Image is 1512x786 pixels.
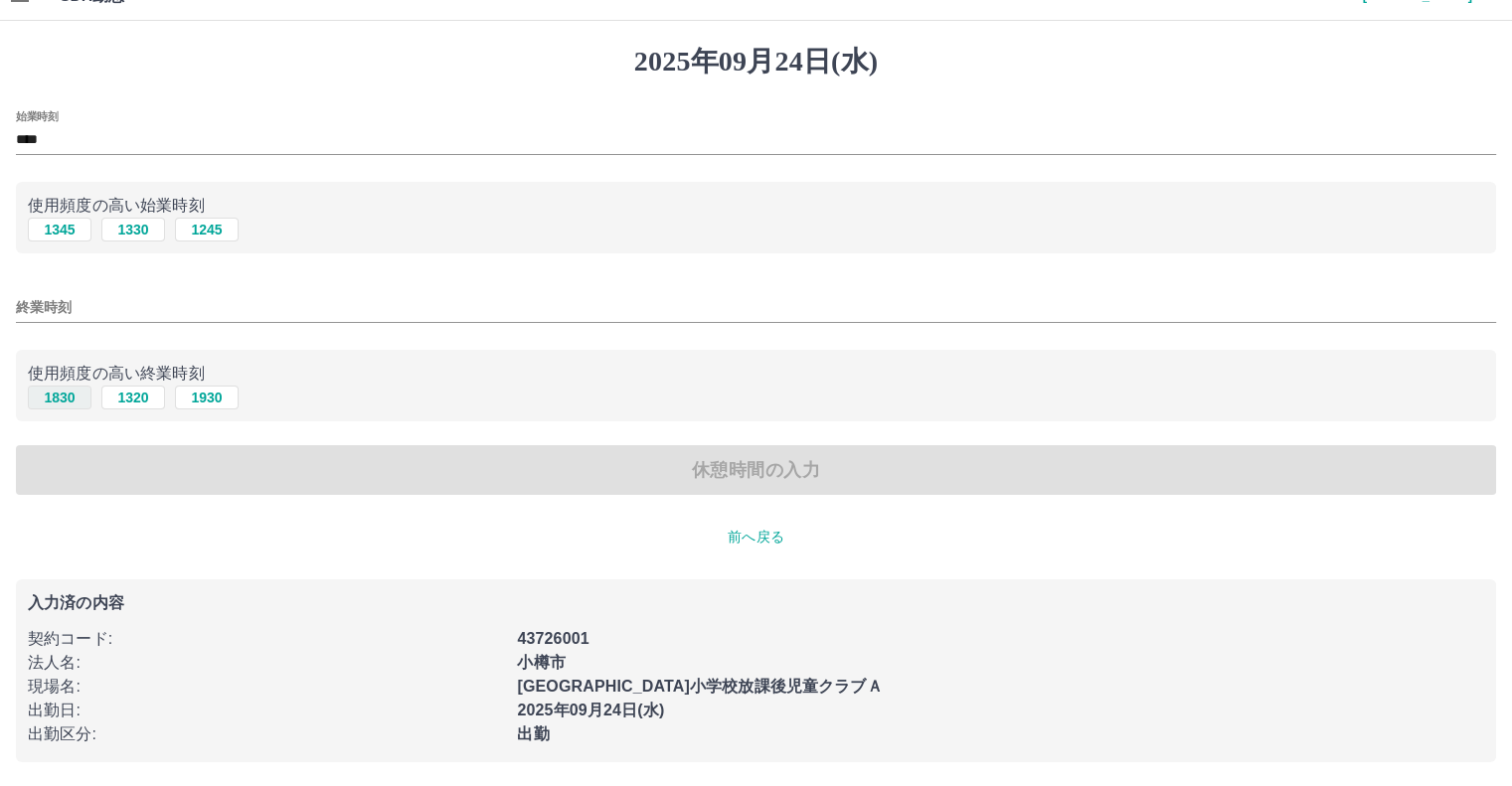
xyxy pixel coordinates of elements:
[517,630,588,647] b: 43726001
[517,725,549,742] b: 出勤
[28,218,91,241] button: 1345
[28,595,1484,611] p: 入力済の内容
[28,362,1484,386] p: 使用頻度の高い終業時刻
[175,218,239,241] button: 1245
[16,108,58,123] label: 始業時刻
[517,678,882,695] b: [GEOGRAPHIC_DATA]小学校放課後児童クラブＡ
[28,627,505,651] p: 契約コード :
[28,699,505,722] p: 出勤日 :
[16,527,1496,548] p: 前へ戻る
[517,702,664,718] b: 2025年09月24日(水)
[28,722,505,746] p: 出勤区分 :
[28,651,505,675] p: 法人名 :
[101,218,165,241] button: 1330
[28,386,91,409] button: 1830
[16,45,1496,79] h1: 2025年09月24日(水)
[28,194,1484,218] p: 使用頻度の高い始業時刻
[28,675,505,699] p: 現場名 :
[517,654,565,671] b: 小樽市
[175,386,239,409] button: 1930
[101,386,165,409] button: 1320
